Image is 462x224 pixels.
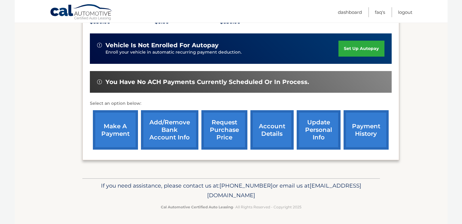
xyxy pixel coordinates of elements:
[344,110,389,150] a: payment history
[106,42,219,49] span: vehicle is not enrolled for autopay
[97,43,102,48] img: alert-white.svg
[97,79,102,84] img: alert-white.svg
[338,7,362,17] a: Dashboard
[161,205,233,209] strong: Cal Automotive Certified Auto Leasing
[219,182,273,189] span: [PHONE_NUMBER]
[250,110,294,150] a: account details
[50,4,113,21] a: Cal Automotive
[93,110,138,150] a: make a payment
[201,110,247,150] a: request purchase price
[106,78,309,86] span: You have no ACH payments currently scheduled or in process.
[398,7,412,17] a: Logout
[106,49,339,56] p: Enroll your vehicle in automatic recurring payment deduction.
[297,110,341,150] a: update personal info
[375,7,385,17] a: FAQ's
[141,110,198,150] a: Add/Remove bank account info
[86,204,376,210] p: - All Rights Reserved - Copyright 2025
[338,41,384,57] a: set up autopay
[207,182,361,199] span: [EMAIL_ADDRESS][DOMAIN_NAME]
[90,100,392,107] p: Select an option below:
[86,181,376,200] p: If you need assistance, please contact us at: or email us at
